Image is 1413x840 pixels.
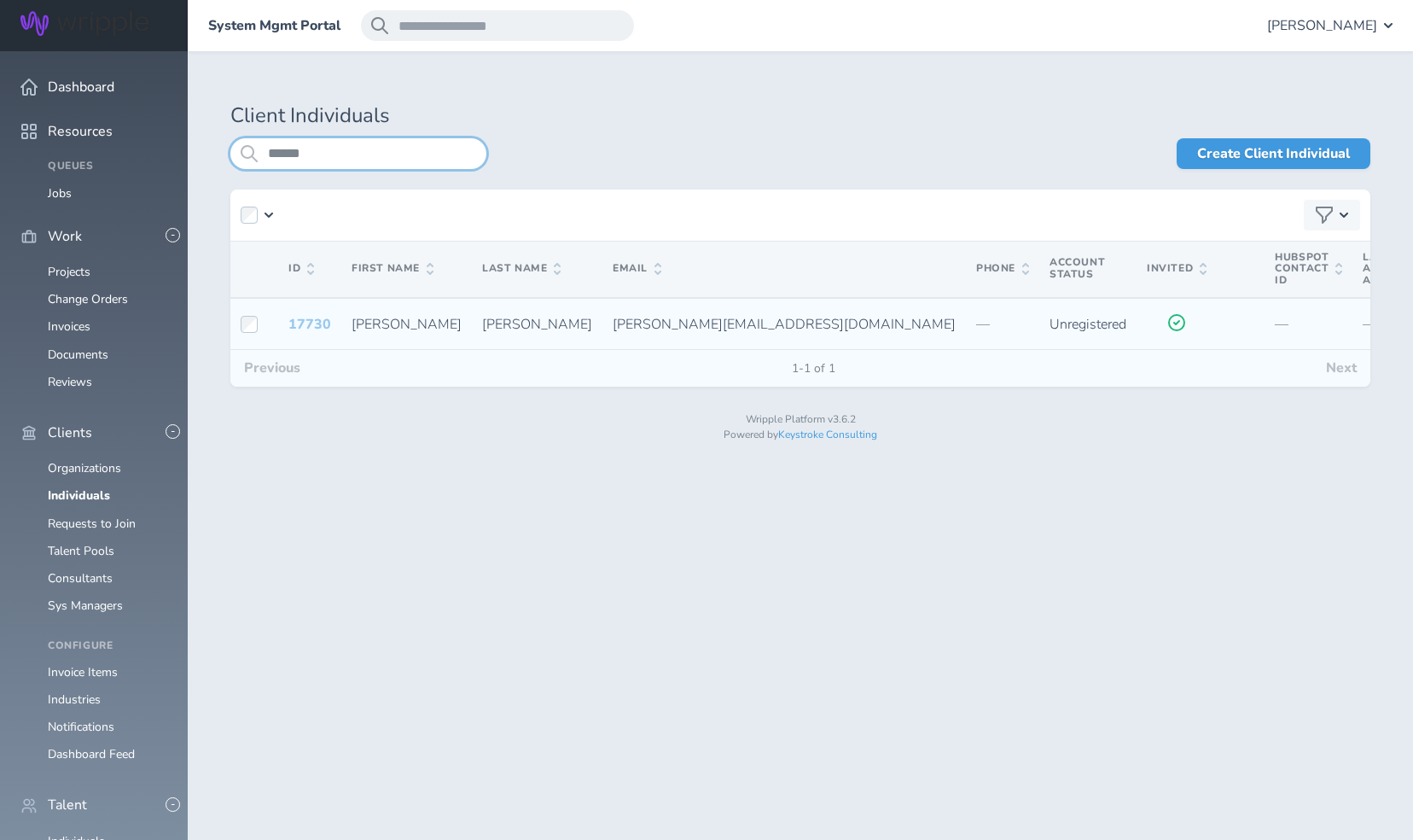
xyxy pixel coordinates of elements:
[48,487,110,504] a: Individuals
[166,228,180,242] button: -
[1267,18,1377,33] span: [PERSON_NAME]
[48,264,90,280] a: Projects
[48,516,136,532] a: Requests to Join
[48,347,108,363] a: Documents
[48,640,167,652] h4: Configure
[1177,138,1370,169] a: Create Client Individual
[976,263,1029,275] span: Phone
[208,18,340,33] a: System Mgmt Portal
[482,315,592,334] span: [PERSON_NAME]
[778,362,849,376] span: 1-1 of 1
[48,291,128,307] a: Change Orders
[613,263,661,275] span: Email
[48,543,114,559] a: Talent Pools
[288,263,314,275] span: ID
[1267,10,1393,41] button: [PERSON_NAME]
[1147,263,1207,275] span: Invited
[230,429,1370,441] p: Powered by
[48,598,123,614] a: Sys Managers
[48,460,121,476] a: Organizations
[48,318,90,335] a: Invoices
[48,570,113,586] a: Consultants
[20,11,148,36] img: Wripple
[1275,317,1342,332] p: —
[48,746,135,762] a: Dashboard Feed
[1312,350,1370,386] button: Next
[48,124,113,139] span: Resources
[48,229,82,244] span: Work
[482,263,561,275] span: Last Name
[166,797,180,812] button: -
[48,160,167,172] h4: Queues
[230,350,314,386] button: Previous
[352,315,462,334] span: [PERSON_NAME]
[48,664,118,680] a: Invoice Items
[48,425,92,440] span: Clients
[48,719,114,735] a: Notifications
[48,185,72,201] a: Jobs
[48,691,101,708] a: Industries
[778,428,877,441] a: Keystroke Consulting
[1363,315,1376,334] span: —
[352,263,433,275] span: First Name
[613,315,956,334] span: [PERSON_NAME][EMAIL_ADDRESS][DOMAIN_NAME]
[48,797,87,813] span: Talent
[230,104,1370,128] h1: Client Individuals
[48,374,92,390] a: Reviews
[166,424,180,439] button: -
[48,79,114,95] span: Dashboard
[288,315,331,334] a: 17730
[1275,252,1342,287] span: Hubspot Contact Id
[976,317,1029,332] p: —
[1050,255,1105,281] span: Account Status
[1050,315,1126,334] span: Unregistered
[230,414,1370,426] p: Wripple Platform v3.6.2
